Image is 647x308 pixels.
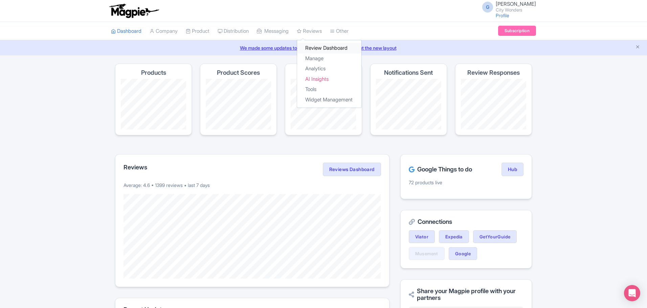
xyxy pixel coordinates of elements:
a: Other [330,22,349,41]
span: G [482,2,493,13]
a: Profile [496,13,509,18]
a: AI Insights [297,74,361,85]
a: Dashboard [111,22,141,41]
a: Google [449,247,477,260]
h2: Connections [409,218,523,225]
a: Reviews [297,22,322,41]
a: Widget Management [297,95,361,105]
h2: Google Things to do [409,166,472,173]
h4: Product Scores [217,69,260,76]
button: Close announcement [635,44,640,51]
h4: Notifications Sent [384,69,433,76]
div: Open Intercom Messenger [624,285,640,301]
a: Viator [409,230,435,243]
a: Messaging [257,22,289,41]
a: We made some updates to the platform. Read more about the new layout [4,44,643,51]
a: Product [186,22,209,41]
p: 72 products live [409,179,523,186]
a: Distribution [218,22,249,41]
a: Analytics [297,64,361,74]
a: Expedia [439,230,469,243]
small: City Wonders [496,8,536,12]
h2: Reviews [124,164,147,171]
h2: Share your Magpie profile with your partners [409,288,523,301]
span: [PERSON_NAME] [496,1,536,7]
a: Company [150,22,178,41]
p: Average: 4.6 • 1399 reviews • last 7 days [124,182,381,189]
a: Tools [297,84,361,95]
h4: Products [141,69,166,76]
h4: Review Responses [467,69,520,76]
a: Subscription [498,26,536,36]
a: GetYourGuide [473,230,517,243]
a: G [PERSON_NAME] City Wonders [478,1,536,12]
a: Musement [409,247,445,260]
a: Hub [501,163,523,176]
a: Review Dashboard [297,43,361,53]
a: Manage [297,53,361,64]
img: logo-ab69f6fb50320c5b225c76a69d11143b.png [108,3,160,18]
a: Reviews Dashboard [323,163,381,176]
